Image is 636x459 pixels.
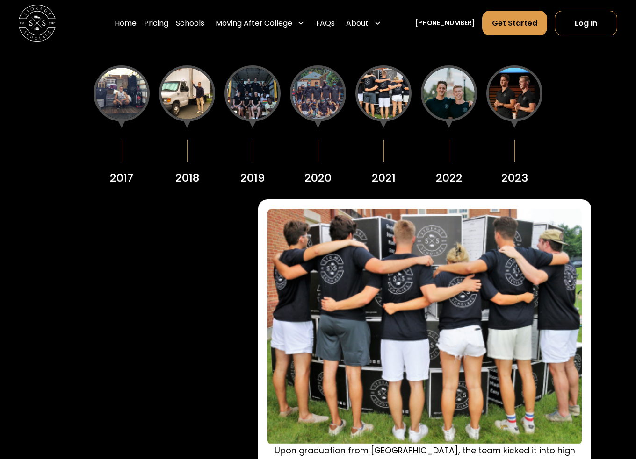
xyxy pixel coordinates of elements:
div: About [346,18,369,29]
div: 2022 [436,169,463,186]
a: Get Started [482,11,547,35]
div: 2020 [304,169,332,186]
a: [PHONE_NUMBER] [415,18,475,28]
a: FAQs [316,10,335,36]
div: About [342,10,385,36]
div: 2017 [110,169,133,186]
div: 2018 [175,169,199,186]
div: 2021 [372,169,396,186]
div: 2019 [240,169,265,186]
div: 2023 [501,169,528,186]
img: Storage Scholars main logo [19,5,56,42]
a: Pricing [144,10,168,36]
div: Moving After College [212,10,309,36]
a: Home [115,10,137,36]
div: Moving After College [216,18,292,29]
a: Log In [555,11,618,35]
a: Schools [176,10,204,36]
